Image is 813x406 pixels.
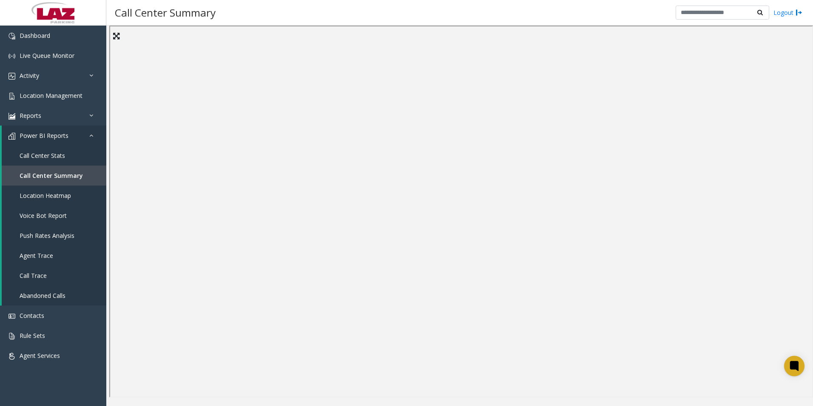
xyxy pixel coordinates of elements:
span: Push Rates Analysis [20,232,74,240]
span: Dashboard [20,31,50,40]
a: Abandoned Calls [2,286,106,306]
img: 'icon' [9,93,15,100]
a: Call Trace [2,266,106,286]
img: 'icon' [9,333,15,340]
img: 'icon' [9,313,15,320]
span: Agent Trace [20,252,53,260]
span: Call Trace [20,272,47,280]
img: 'icon' [9,33,15,40]
a: Voice Bot Report [2,206,106,226]
a: Agent Trace [2,246,106,266]
img: 'icon' [9,73,15,80]
span: Call Center Stats [20,152,65,160]
span: Agent Services [20,352,60,360]
a: Call Center Stats [2,146,106,166]
a: Logout [773,8,802,17]
span: Location Management [20,91,82,100]
span: Reports [20,112,41,120]
img: 'icon' [9,113,15,120]
span: Voice Bot Report [20,212,67,220]
span: Call Center Summary [20,172,83,180]
span: Live Queue Monitor [20,51,74,60]
img: 'icon' [9,133,15,140]
h3: Call Center Summary [111,2,220,23]
a: Call Center Summary [2,166,106,186]
img: 'icon' [9,53,15,60]
span: Activity [20,71,39,80]
span: Location Heatmap [20,192,71,200]
span: Contacts [20,312,44,320]
span: Abandoned Calls [20,292,65,300]
img: 'icon' [9,353,15,360]
span: Rule Sets [20,332,45,340]
span: Power BI Reports [20,132,68,140]
a: Location Heatmap [2,186,106,206]
img: logout [796,8,802,17]
a: Push Rates Analysis [2,226,106,246]
a: Power BI Reports [2,126,106,146]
